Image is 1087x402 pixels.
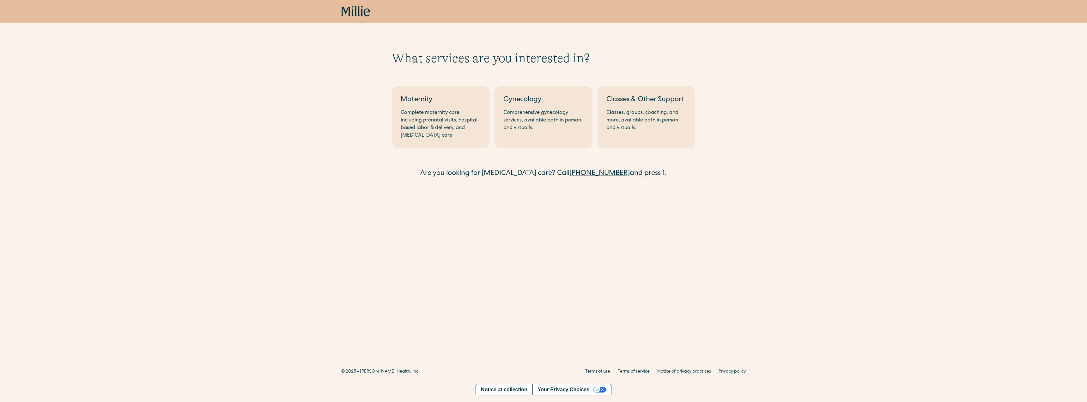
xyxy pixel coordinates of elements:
a: MaternityComplete maternity care including prenatal visits, hospital-based labor & delivery, and ... [392,86,489,148]
div: Maternity [401,95,481,105]
h1: What services are you interested in? [392,51,695,66]
a: [PHONE_NUMBER] [569,170,630,177]
div: Comprehensive gynecology services, available both in person and virtually. [503,109,583,132]
a: Notice of privacy practices [657,368,711,375]
div: Gynecology [503,95,583,105]
div: Are you looking for [MEDICAL_DATA] care? Call and press 1. [392,169,695,179]
a: Terms of service [618,368,650,375]
div: Classes, groups, coaching, and more, available both in person and virtually. [606,109,686,132]
a: GynecologyComprehensive gynecology services, available both in person and virtually. [495,86,592,148]
div: Classes & Other Support [606,95,686,105]
a: Terms of use [585,368,610,375]
div: © 2025 - [PERSON_NAME] Health, Inc. [341,368,420,375]
a: Classes & Other SupportClasses, groups, coaching, and more, available both in person and virtually. [598,86,695,148]
div: Complete maternity care including prenatal visits, hospital-based labor & delivery, and [MEDICAL_... [401,109,481,139]
a: Notice at collection [476,384,532,395]
button: Your Privacy Choices [532,384,611,395]
a: Privacy policy [719,368,746,375]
